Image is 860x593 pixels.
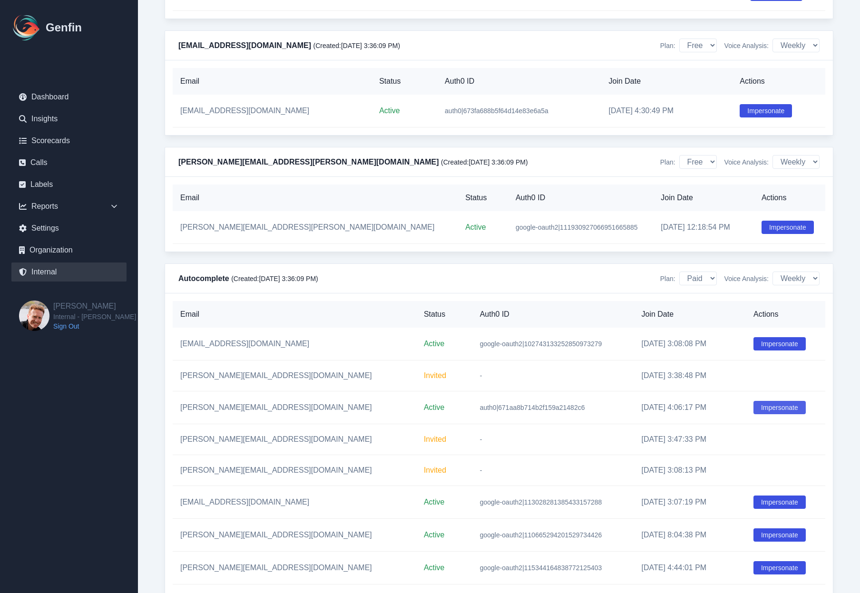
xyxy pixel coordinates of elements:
[516,224,638,231] span: google-oauth2|111930927066951665885
[379,107,400,115] span: Active
[11,219,127,238] a: Settings
[634,391,746,424] td: [DATE] 4:06:17 PM
[634,328,746,360] td: [DATE] 3:08:08 PM
[508,185,653,211] th: Auth0 ID
[762,221,814,234] button: Impersonate
[424,435,446,443] span: Invited
[480,436,482,443] span: -
[634,552,746,584] td: [DATE] 4:44:01 PM
[472,301,634,328] th: Auth0 ID
[11,241,127,260] a: Organization
[173,360,416,391] td: [PERSON_NAME][EMAIL_ADDRESS][DOMAIN_NAME]
[634,486,746,519] td: [DATE] 3:07:19 PM
[11,197,127,216] div: Reports
[173,95,371,127] td: [EMAIL_ADDRESS][DOMAIN_NAME]
[437,68,601,95] th: Auth0 ID
[46,20,82,35] h1: Genfin
[231,275,318,282] span: (Created: [DATE] 3:36:09 PM )
[653,211,754,244] td: [DATE] 12:18:54 PM
[11,109,127,128] a: Insights
[173,211,458,244] td: [PERSON_NAME][EMAIL_ADDRESS][PERSON_NAME][DOMAIN_NAME]
[724,157,769,167] span: Voice Analysis:
[753,401,806,414] button: Impersonate
[653,185,754,211] th: Join Date
[480,372,482,379] span: -
[424,564,445,572] span: Active
[445,107,548,115] span: auth0|673fa688b5f64d14e83e6a5a
[424,371,446,379] span: Invited
[416,301,472,328] th: Status
[178,273,318,284] h4: Autocomplete
[458,185,508,211] th: Status
[660,41,675,50] span: Plan:
[11,12,42,43] img: Logo
[480,467,482,474] span: -
[173,391,416,424] td: [PERSON_NAME][EMAIL_ADDRESS][DOMAIN_NAME]
[480,564,602,572] span: google-oauth2|115344164838772125403
[660,157,675,167] span: Plan:
[480,404,585,411] span: auth0|671aa8b714b2f159a21482c6
[11,87,127,107] a: Dashboard
[424,466,446,474] span: Invited
[660,274,675,283] span: Plan:
[746,301,825,328] th: Actions
[424,340,445,348] span: Active
[53,312,136,321] span: Internal - [PERSON_NAME]
[173,185,458,211] th: Email
[173,328,416,360] td: [EMAIL_ADDRESS][DOMAIN_NAME]
[11,153,127,172] a: Calls
[11,262,127,282] a: Internal
[173,486,416,519] td: [EMAIL_ADDRESS][DOMAIN_NAME]
[173,552,416,584] td: [PERSON_NAME][EMAIL_ADDRESS][DOMAIN_NAME]
[601,95,733,127] td: [DATE] 4:30:49 PM
[173,455,416,486] td: [PERSON_NAME][EMAIL_ADDRESS][DOMAIN_NAME]
[465,223,486,231] span: Active
[480,498,602,506] span: google-oauth2|113028281385433157288
[19,301,49,331] img: Brian Dunagan
[178,40,400,51] h4: [EMAIL_ADDRESS][DOMAIN_NAME]
[732,68,825,95] th: Actions
[634,455,746,486] td: [DATE] 3:08:13 PM
[173,68,371,95] th: Email
[634,424,746,455] td: [DATE] 3:47:33 PM
[634,519,746,552] td: [DATE] 8:04:38 PM
[753,528,806,542] button: Impersonate
[724,274,769,283] span: Voice Analysis:
[480,340,602,348] span: google-oauth2|102743133252850973279
[173,301,416,328] th: Email
[313,42,401,49] span: (Created: [DATE] 3:36:09 PM )
[634,360,746,391] td: [DATE] 3:38:48 PM
[424,403,445,411] span: Active
[173,424,416,455] td: [PERSON_NAME][EMAIL_ADDRESS][DOMAIN_NAME]
[424,531,445,539] span: Active
[601,68,733,95] th: Join Date
[178,156,528,168] h4: [PERSON_NAME][EMAIL_ADDRESS][PERSON_NAME][DOMAIN_NAME]
[11,175,127,194] a: Labels
[480,531,602,539] span: google-oauth2|110665294201529734426
[441,158,528,166] span: (Created: [DATE] 3:36:09 PM )
[424,498,445,506] span: Active
[173,519,416,552] td: [PERSON_NAME][EMAIL_ADDRESS][DOMAIN_NAME]
[753,337,806,350] button: Impersonate
[634,301,746,328] th: Join Date
[753,496,806,509] button: Impersonate
[53,301,136,312] h2: [PERSON_NAME]
[53,321,136,331] a: Sign Out
[371,68,437,95] th: Status
[740,104,792,117] button: Impersonate
[11,131,127,150] a: Scorecards
[754,185,825,211] th: Actions
[724,41,769,50] span: Voice Analysis:
[753,561,806,574] button: Impersonate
